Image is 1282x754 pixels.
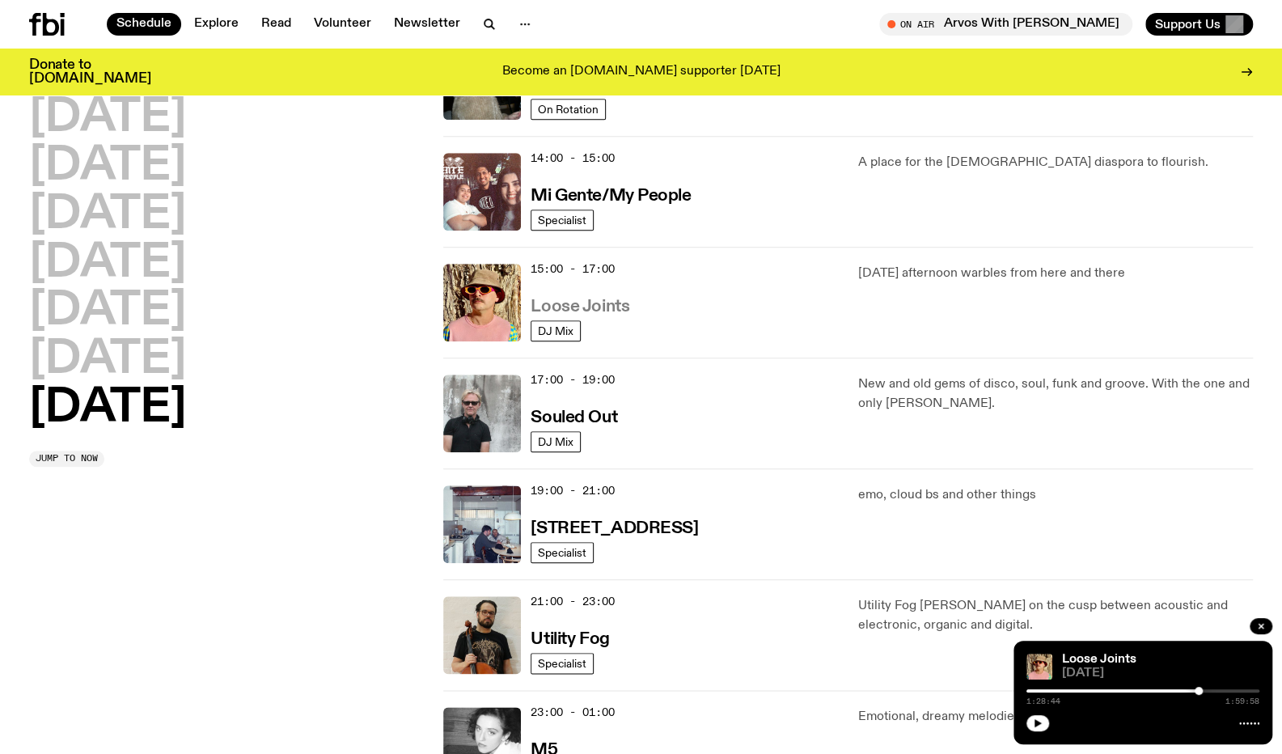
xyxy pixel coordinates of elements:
button: Support Us [1145,13,1253,36]
img: Peter holds a cello, wearing a black graphic tee and glasses. He looks directly at the camera aga... [443,596,521,674]
span: DJ Mix [538,325,573,337]
span: 23:00 - 01:00 [531,705,615,720]
span: 1:59:58 [1225,697,1259,705]
span: [DATE] [1062,667,1259,680]
span: 17:00 - 19:00 [531,372,615,388]
a: Newsletter [384,13,470,36]
a: Read [252,13,301,36]
span: 21:00 - 23:00 [531,594,615,609]
button: [DATE] [29,289,186,334]
span: Jump to now [36,454,98,463]
p: Utility Fog [PERSON_NAME] on the cusp between acoustic and electronic, organic and digital. [858,596,1253,635]
a: Utility Fog [531,628,609,648]
a: Schedule [107,13,181,36]
span: On Rotation [538,104,599,116]
button: [DATE] [29,337,186,383]
h3: [STREET_ADDRESS] [531,520,698,537]
a: On Rotation [531,99,606,120]
a: Specialist [531,653,594,674]
a: Loose Joints [531,295,629,316]
button: [DATE] [29,386,186,431]
p: Emotional, dreamy melodies, deep riffs and post punk sounds. [858,707,1253,726]
span: 15:00 - 17:00 [531,261,615,277]
a: Loose Joints [1062,653,1136,666]
button: Jump to now [29,451,104,467]
a: DJ Mix [531,320,581,341]
a: Souled Out [531,406,617,426]
button: [DATE] [29,193,186,238]
h3: Donate to [DOMAIN_NAME] [29,58,151,86]
span: Specialist [538,547,586,559]
p: New and old gems of disco, soul, funk and groove. With the one and only [PERSON_NAME]. [858,375,1253,413]
img: Tyson stands in front of a paperbark tree wearing orange sunglasses, a suede bucket hat and a pin... [443,264,521,341]
a: Mi Gente/My People [531,184,691,205]
img: Stephen looks directly at the camera, wearing a black tee, black sunglasses and headphones around... [443,375,521,452]
span: 1:28:44 [1026,697,1060,705]
span: 14:00 - 15:00 [531,150,615,166]
p: [DATE] afternoon warbles from here and there [858,264,1253,283]
a: Explore [184,13,248,36]
h3: Loose Joints [531,299,629,316]
p: A place for the [DEMOGRAPHIC_DATA] diaspora to flourish. [858,153,1253,172]
span: DJ Mix [538,436,573,448]
a: [STREET_ADDRESS] [531,517,698,537]
a: DJ Mix [531,431,581,452]
h3: Souled Out [531,409,617,426]
p: emo, cloud bs and other things [858,485,1253,505]
button: On AirArvos With [PERSON_NAME] [879,13,1132,36]
button: [DATE] [29,241,186,286]
button: [DATE] [29,95,186,141]
span: Support Us [1155,17,1221,32]
span: Specialist [538,658,586,670]
img: Tyson stands in front of a paperbark tree wearing orange sunglasses, a suede bucket hat and a pin... [1026,654,1052,680]
p: Become an [DOMAIN_NAME] supporter [DATE] [502,65,781,79]
a: Specialist [531,210,594,231]
button: [DATE] [29,144,186,189]
a: Specialist [531,542,594,563]
span: Specialist [538,214,586,227]
h3: Mi Gente/My People [531,188,691,205]
span: 19:00 - 21:00 [531,483,615,498]
a: Volunteer [304,13,381,36]
h3: Utility Fog [531,631,609,648]
img: Pat sits at a dining table with his profile facing the camera. Rhea sits to his left facing the c... [443,485,521,563]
